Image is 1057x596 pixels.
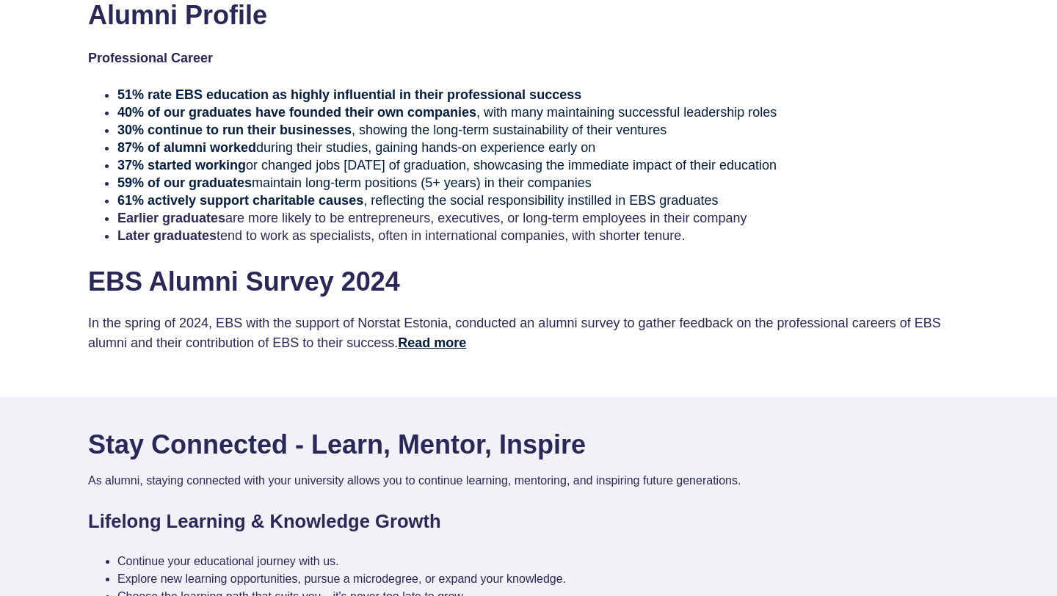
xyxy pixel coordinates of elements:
[117,227,969,244] li: tend to work as specialists, often in international companies, with shorter tenure.
[117,209,969,227] li: are more likely to be entrepreneurs, executives, or long-term employees in their company
[88,429,969,460] h2: Stay Connected - Learn, Mentor, Inspire
[117,158,777,172] span: or changed jobs [DATE] of graduation, showcasing the immediate impact of their education
[117,105,777,120] span: , with many maintaining successful leadership roles
[117,158,246,172] strong: 37% started working
[88,262,969,302] h3: EBS Alumni Survey 2024
[117,175,252,190] strong: 59% of our graduates
[117,140,256,155] strong: 87% of alumni worked
[117,140,595,155] span: during their studies, gaining hands-on experience early on
[88,472,969,490] p: As alumni, staying connected with your university allows you to continue learning, mentoring, and...
[117,105,476,120] strong: 40% of our graduates have founded their own companies
[88,511,441,531] strong: Lifelong Learning & Knowledge Growth
[117,87,581,102] strong: 51% rate EBS education as highly influential in their professional success
[117,228,217,243] strong: Later graduates
[117,123,352,137] strong: 30% continue to run their businesses
[398,335,466,350] a: Read more
[117,193,718,208] span: , reflecting the social responsibility instilled in EBS graduates
[117,175,592,190] span: maintain long-term positions (5+ years) in their companies
[117,570,969,588] li: Explore new learning opportunities, pursue a microdegree, or expand your knowledge.
[88,316,941,350] span: In the spring of 2024, EBS with the support of Norstat Estonia, conducted an alumni survey to gat...
[117,123,666,137] span: , showing the long-term sustainability of their ventures
[117,211,225,225] strong: Earlier graduates
[88,51,213,65] strong: Professional Career
[117,193,363,208] strong: 61% actively support charitable causes
[117,553,969,570] li: Continue your educational journey with us.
